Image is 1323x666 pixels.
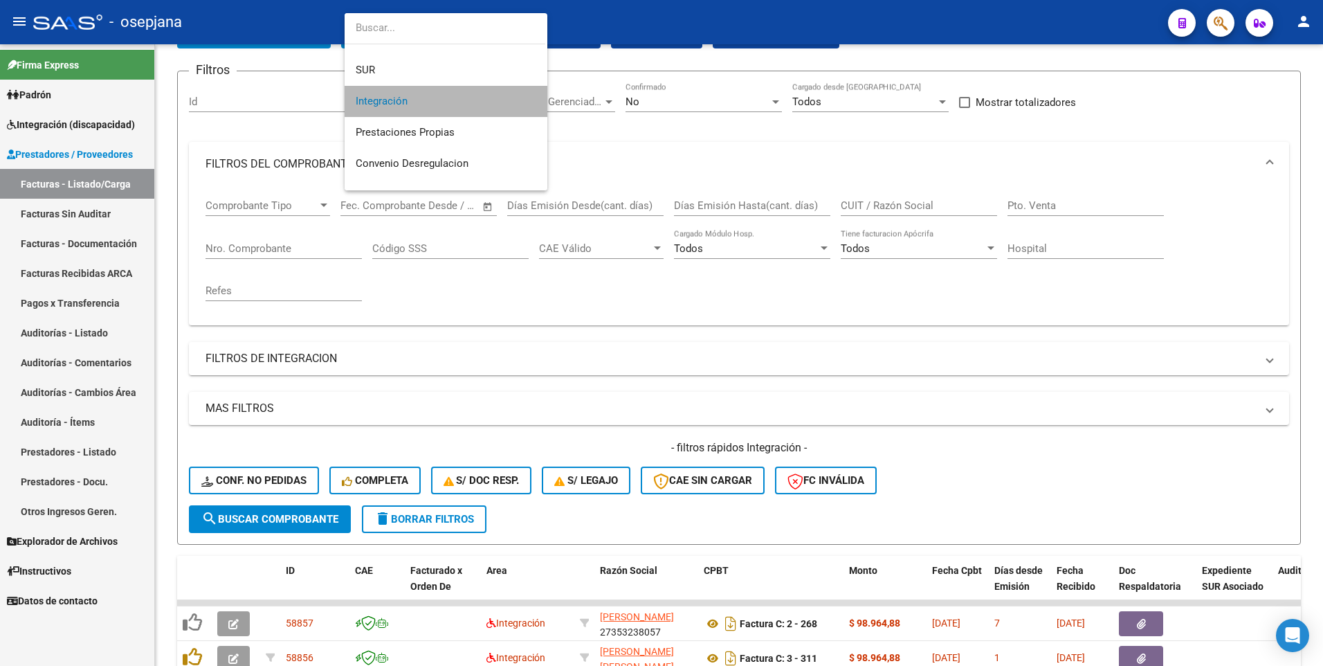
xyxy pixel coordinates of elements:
span: SUR [356,64,375,76]
div: Open Intercom Messenger [1276,619,1309,652]
span: Prestaciones Propias [356,126,455,138]
span: Integración [356,95,408,107]
span: Capita [356,188,385,201]
span: Convenio Desregulacion [356,157,468,170]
